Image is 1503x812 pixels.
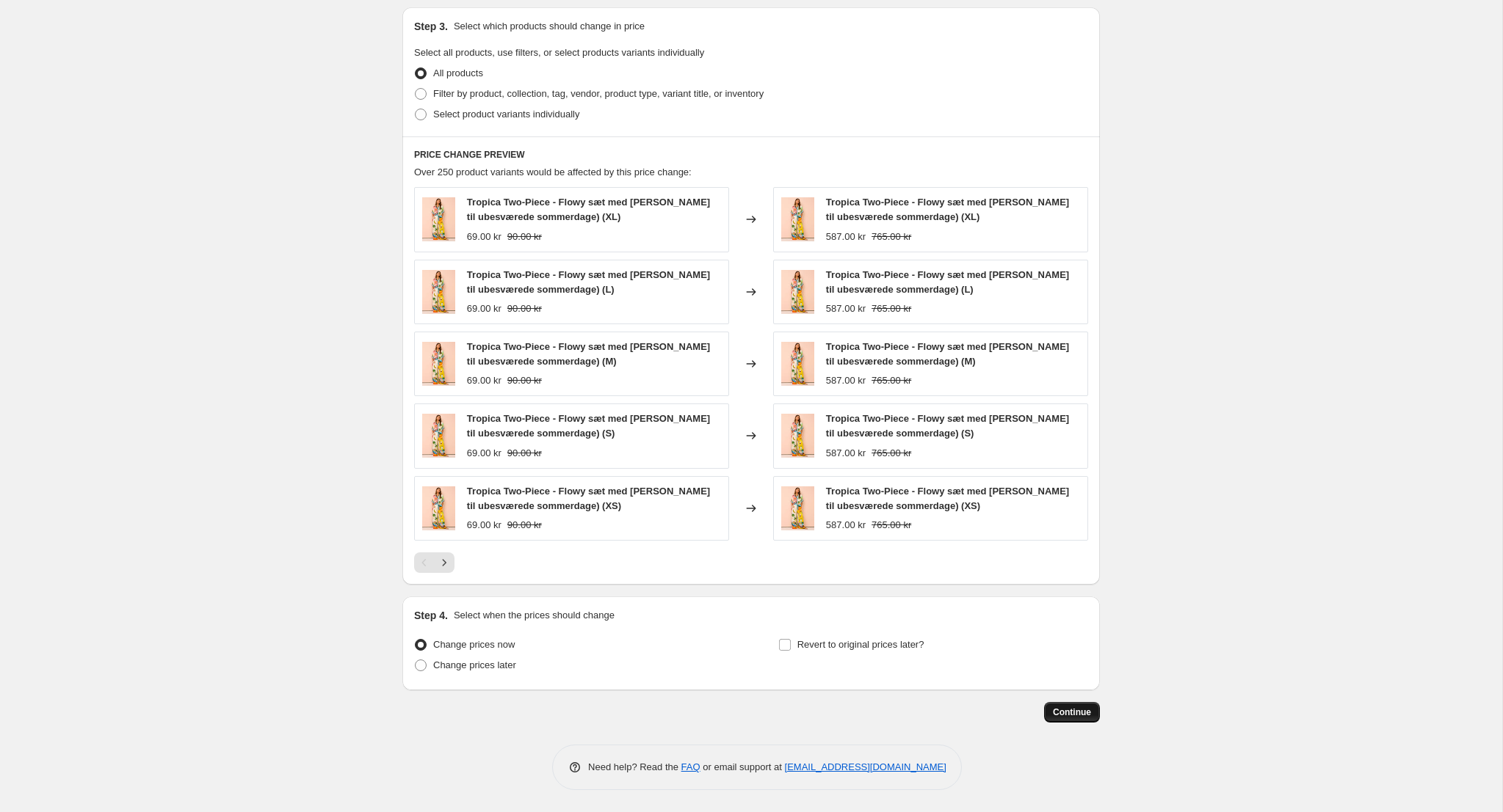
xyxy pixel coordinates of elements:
[826,269,1069,295] span: Tropica Two-Piece - Flowy sæt med [PERSON_NAME] til ubesværede sommerdage) (L)
[826,446,866,461] div: 587.00 kr
[467,413,710,439] span: Tropica Two-Piece - Flowy sæt med [PERSON_NAME] til ubesværede sommerdage) (S)
[467,341,710,367] span: Tropica Two-Piece - Flowy sæt med [PERSON_NAME] til ubesværede sommerdage) (M)
[507,518,542,533] strike: 90.00 kr
[422,197,455,241] img: O1CN019nzbIg1ZzsTdkZURK__2211169913266-0-cib_1_80x.jpg
[433,109,579,120] span: Select product variants individually
[507,446,542,461] strike: 90.00 kr
[433,639,515,650] span: Change prices now
[781,270,814,314] img: O1CN019nzbIg1ZzsTdkZURK__2211169913266-0-cib_1_80x.jpg
[826,341,1069,367] span: Tropica Two-Piece - Flowy sæt med [PERSON_NAME] til ubesværede sommerdage) (M)
[826,518,866,533] div: 587.00 kr
[454,608,615,623] p: Select when the prices should change
[1044,702,1100,723] button: Continue
[872,373,911,388] strike: 765.00 kr
[414,167,692,178] span: Over 250 product variants would be affected by this price change:
[467,486,710,511] span: Tropica Two-Piece - Flowy sæt med [PERSON_NAME] til ubesværede sommerdage) (XS)
[872,230,911,244] strike: 765.00 kr
[467,197,710,222] span: Tropica Two-Piece - Flowy sæt med [PERSON_NAME] til ubesværede sommerdage) (XL)
[414,19,448,34] h2: Step 3.
[797,639,924,650] span: Revert to original prices later?
[826,373,866,388] div: 587.00 kr
[507,373,542,388] strike: 90.00 kr
[872,518,911,533] strike: 765.00 kr
[467,301,501,316] div: 69.00 kr
[422,486,455,530] img: O1CN019nzbIg1ZzsTdkZURK__2211169913266-0-cib_1_80x.jpg
[422,342,455,386] img: O1CN019nzbIg1ZzsTdkZURK__2211169913266-0-cib_1_80x.jpg
[414,47,704,58] span: Select all products, use filters, or select products variants individually
[434,552,454,573] button: Next
[826,230,866,244] div: 587.00 kr
[1053,706,1091,718] span: Continue
[681,761,700,772] a: FAQ
[826,197,1069,222] span: Tropica Two-Piece - Flowy sæt med [PERSON_NAME] til ubesværede sommerdage) (XL)
[414,552,454,573] nav: Pagination
[872,446,911,461] strike: 765.00 kr
[467,269,710,295] span: Tropica Two-Piece - Flowy sæt med [PERSON_NAME] til ubesværede sommerdage) (L)
[433,88,764,99] span: Filter by product, collection, tag, vendor, product type, variant title, or inventory
[454,19,645,34] p: Select which products should change in price
[826,486,1069,511] span: Tropica Two-Piece - Flowy sæt med [PERSON_NAME] til ubesværede sommerdage) (XS)
[467,373,501,388] div: 69.00 kr
[467,230,501,244] div: 69.00 kr
[785,761,946,772] a: [EMAIL_ADDRESS][DOMAIN_NAME]
[781,197,814,241] img: O1CN019nzbIg1ZzsTdkZURK__2211169913266-0-cib_1_80x.jpg
[588,761,681,772] span: Need help? Read the
[422,270,455,314] img: O1CN019nzbIg1ZzsTdkZURK__2211169913266-0-cib_1_80x.jpg
[826,301,866,316] div: 587.00 kr
[414,608,448,623] h2: Step 4.
[700,761,785,772] span: or email support at
[507,230,542,244] strike: 90.00 kr
[433,659,516,670] span: Change prices later
[467,446,501,461] div: 69.00 kr
[422,414,455,458] img: O1CN019nzbIg1ZzsTdkZURK__2211169913266-0-cib_1_80x.jpg
[826,413,1069,439] span: Tropica Two-Piece - Flowy sæt med [PERSON_NAME] til ubesværede sommerdage) (S)
[781,486,814,530] img: O1CN019nzbIg1ZzsTdkZURK__2211169913266-0-cib_1_80x.jpg
[781,342,814,386] img: O1CN019nzbIg1ZzsTdkZURK__2211169913266-0-cib_1_80x.jpg
[781,414,814,458] img: O1CN019nzbIg1ZzsTdkZURK__2211169913266-0-cib_1_80x.jpg
[467,518,501,533] div: 69.00 kr
[414,149,1088,161] h6: PRICE CHANGE PREVIEW
[507,301,542,316] strike: 90.00 kr
[433,67,483,78] span: All products
[872,301,911,316] strike: 765.00 kr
